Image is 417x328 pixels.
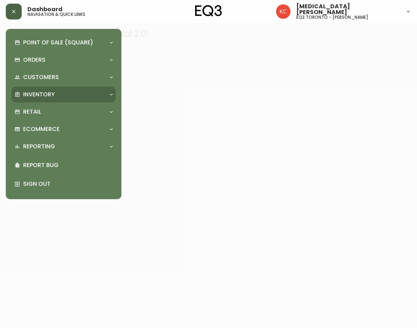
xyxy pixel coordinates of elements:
img: 6487344ffbf0e7f3b216948508909409 [276,4,291,19]
div: Inventory [12,87,116,102]
p: Inventory [23,91,55,99]
div: Ecommerce [12,121,116,137]
p: Sign Out [23,180,113,188]
div: Point of Sale (Square) [12,35,116,51]
div: Reporting [12,139,116,154]
p: Orders [23,56,46,64]
div: Report Bug [12,156,116,175]
p: Reporting [23,143,55,150]
p: Point of Sale (Square) [23,39,93,47]
p: Customers [23,73,59,81]
img: logo [195,5,222,17]
span: [MEDICAL_DATA][PERSON_NAME] [296,4,400,15]
span: Dashboard [27,6,63,12]
div: Orders [12,52,116,68]
p: Report Bug [23,161,113,169]
p: Retail [23,108,41,116]
h5: navigation & quick links [27,12,85,17]
h5: eq3 toronto - [PERSON_NAME] [296,15,368,19]
div: Sign Out [12,175,116,193]
div: Customers [12,69,116,85]
p: Ecommerce [23,125,60,133]
div: Retail [12,104,116,120]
